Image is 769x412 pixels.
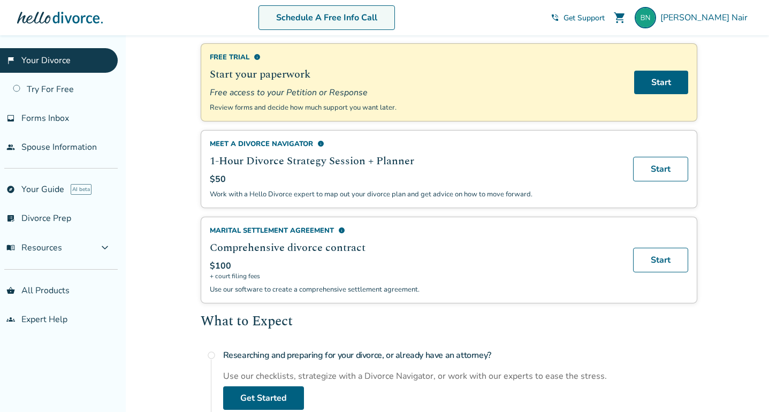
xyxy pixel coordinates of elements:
span: Get Support [564,13,605,23]
span: expand_more [98,241,111,254]
h2: Comprehensive divorce contract [210,240,620,256]
img: binduvnair786@gmail.com [635,7,656,28]
h2: Start your paperwork [210,66,621,82]
span: flag_2 [6,56,15,65]
span: [PERSON_NAME] Nair [660,12,752,24]
span: people [6,143,15,151]
div: Marital Settlement Agreement [210,226,620,235]
span: $100 [210,260,231,272]
span: list_alt_check [6,214,15,223]
span: Free access to your Petition or Response [210,87,621,98]
span: info [254,54,261,60]
p: Use our software to create a comprehensive settlement agreement. [210,285,620,294]
a: Start [633,248,688,272]
span: shopping_basket [6,286,15,295]
a: phone_in_talkGet Support [551,13,605,23]
span: $50 [210,173,226,185]
span: explore [6,185,15,194]
span: + court filing fees [210,272,620,280]
div: Meet a divorce navigator [210,139,620,149]
span: phone_in_talk [551,13,559,22]
span: radio_button_unchecked [207,351,216,360]
span: shopping_cart [613,11,626,24]
h2: 1-Hour Divorce Strategy Session + Planner [210,153,620,169]
span: Forms Inbox [21,112,69,124]
span: inbox [6,114,15,123]
span: Resources [6,242,62,254]
p: Review forms and decide how much support you want later. [210,103,621,112]
span: AI beta [71,184,92,195]
span: menu_book [6,243,15,252]
div: Free Trial [210,52,621,62]
div: Use our checklists, strategize with a Divorce Navigator, or work with our experts to ease the str... [223,370,697,382]
span: info [338,227,345,234]
span: groups [6,315,15,324]
h4: Researching and preparing for your divorce, or already have an attorney? [223,345,697,366]
span: info [317,140,324,147]
a: Get Started [223,386,304,410]
a: Schedule A Free Info Call [258,5,395,30]
h2: What to Expect [201,312,697,332]
p: Work with a Hello Divorce expert to map out your divorce plan and get advice on how to move forward. [210,189,620,199]
a: Start [633,157,688,181]
iframe: Chat Widget [715,361,769,412]
a: Start [634,71,688,94]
